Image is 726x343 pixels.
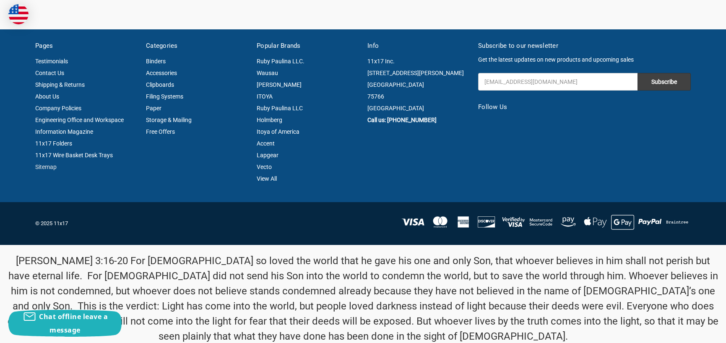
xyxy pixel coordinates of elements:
[146,128,175,135] a: Free Offers
[35,105,81,112] a: Company Policies
[146,70,177,76] a: Accessories
[35,117,124,135] a: Engineering Office and Workspace Information Magazine
[367,41,469,51] h5: Info
[478,73,638,91] input: Your email address
[35,93,59,100] a: About Us
[146,81,174,88] a: Clipboards
[35,58,68,65] a: Testimonials
[146,58,166,65] a: Binders
[478,41,691,51] h5: Subscribe to our newsletter
[146,93,183,100] a: Filing Systems
[35,140,72,147] a: 11x17 Folders
[35,164,57,170] a: Sitemap
[35,41,137,51] h5: Pages
[257,117,282,123] a: Holmberg
[146,41,248,51] h5: Categories
[257,175,277,182] a: View All
[257,58,304,65] a: Ruby Paulina LLC.
[35,81,85,88] a: Shipping & Returns
[257,81,302,88] a: [PERSON_NAME]
[257,164,272,170] a: Vecto
[478,102,691,112] h5: Follow Us
[35,152,113,159] a: 11x17 Wire Basket Desk Trays
[257,140,275,147] a: Accent
[367,117,437,123] a: Call us: [PHONE_NUMBER]
[8,4,29,24] img: duty and tax information for United States
[257,152,278,159] a: Lapgear
[35,219,359,228] p: © 2025 11x17
[638,73,691,91] input: Subscribe
[478,55,691,64] p: Get the latest updates on new products and upcoming sales
[8,310,122,337] button: Chat offline leave a message
[257,93,273,100] a: ITOYA
[146,117,192,123] a: Storage & Mailing
[35,70,64,76] a: Contact Us
[39,312,108,335] span: Chat offline leave a message
[257,41,359,51] h5: Popular Brands
[257,105,303,112] a: Ruby Paulina LLC
[146,105,161,112] a: Paper
[257,128,299,135] a: Itoya of America
[257,70,278,76] a: Wausau
[367,55,469,114] address: 11x17 Inc. [STREET_ADDRESS][PERSON_NAME] [GEOGRAPHIC_DATA] 75766 [GEOGRAPHIC_DATA]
